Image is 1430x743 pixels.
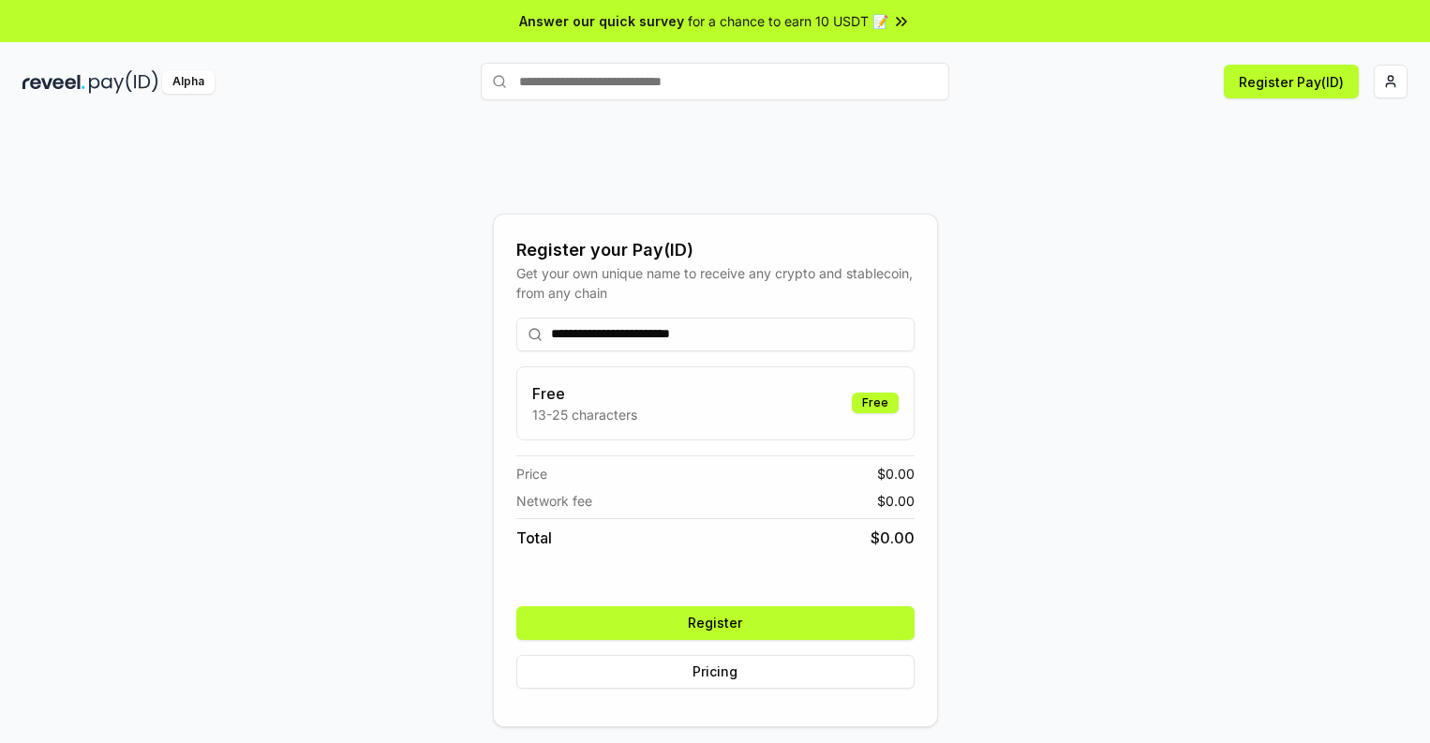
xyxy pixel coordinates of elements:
[519,11,684,31] span: Answer our quick survey
[22,70,85,94] img: reveel_dark
[162,70,215,94] div: Alpha
[89,70,158,94] img: pay_id
[852,393,899,413] div: Free
[532,405,637,424] p: 13-25 characters
[532,382,637,405] h3: Free
[516,606,915,640] button: Register
[516,527,552,549] span: Total
[877,464,915,483] span: $ 0.00
[516,655,915,689] button: Pricing
[516,491,592,511] span: Network fee
[1224,65,1359,98] button: Register Pay(ID)
[516,237,915,263] div: Register your Pay(ID)
[871,527,915,549] span: $ 0.00
[877,491,915,511] span: $ 0.00
[516,263,915,303] div: Get your own unique name to receive any crypto and stablecoin, from any chain
[688,11,888,31] span: for a chance to earn 10 USDT 📝
[516,464,547,483] span: Price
